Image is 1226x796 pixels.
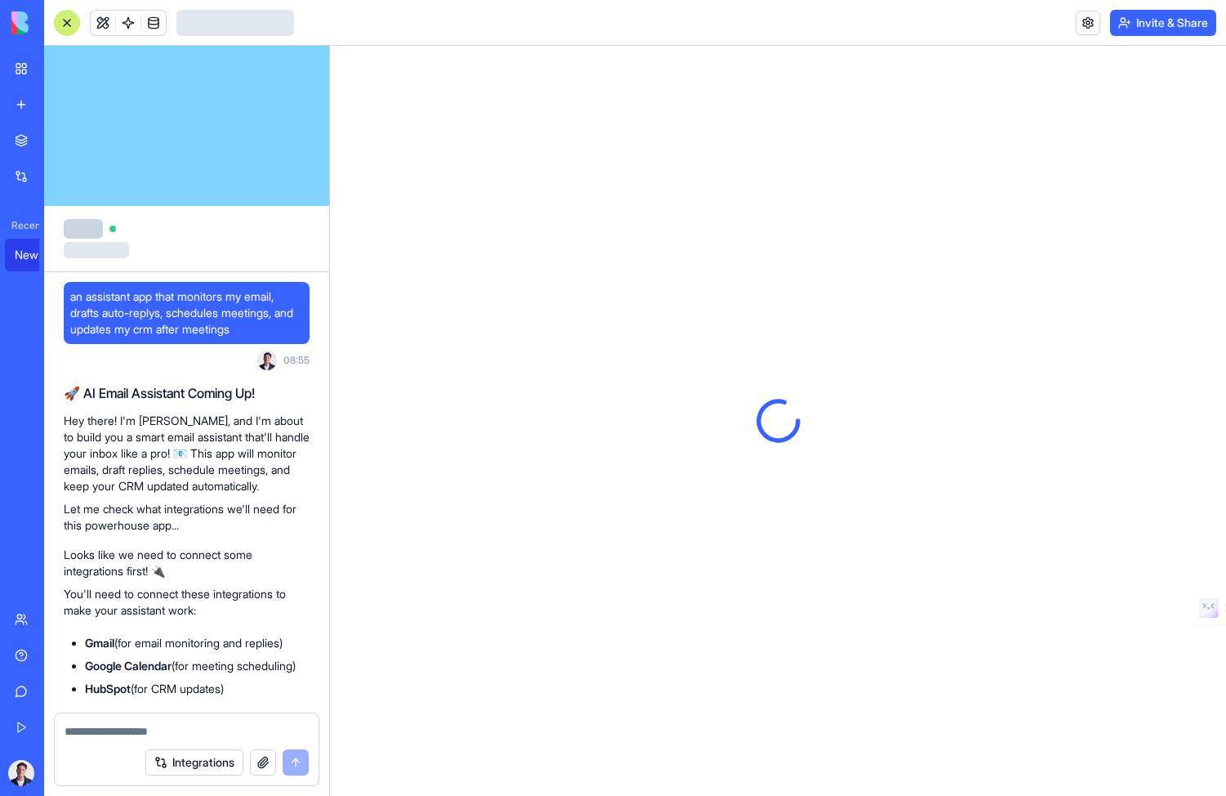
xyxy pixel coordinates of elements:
[15,247,60,263] div: New App
[85,682,131,695] strong: HubSpot
[283,354,310,367] span: 08:55
[85,636,114,650] strong: Gmail
[145,749,243,776] button: Integrations
[64,501,310,534] p: Let me check what integrations we'll need for this powerhouse app...
[11,11,113,34] img: logo
[257,351,277,370] img: ACg8ocJ5UN3jHLLl2DKEhWsiRAEXFz5D8KW7q2vklEbZVOxzWs3s-Ss=s96-c
[64,383,310,403] h2: 🚀 AI Email Assistant Coming Up!
[70,288,303,338] span: an assistant app that monitors my email, drafts auto-replys, schedules meetings, and updates my c...
[5,239,70,271] a: New App
[85,681,310,697] li: (for CRM updates)
[1110,10,1216,36] button: Invite & Share
[8,760,34,786] img: ACg8ocJ5UN3jHLLl2DKEhWsiRAEXFz5D8KW7q2vklEbZVOxzWs3s-Ss=s96-c
[5,219,39,232] span: Recent
[64,586,310,619] p: You'll need to connect these integrations to make your assistant work:
[64,413,310,494] p: Hey there! I'm [PERSON_NAME], and I'm about to build you a smart email assistant that'll handle y...
[85,658,310,674] li: (for meeting scheduling)
[85,635,310,651] li: (for email monitoring and replies)
[85,659,172,673] strong: Google Calendar
[64,547,310,579] p: Looks like we need to connect some integrations first! 🔌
